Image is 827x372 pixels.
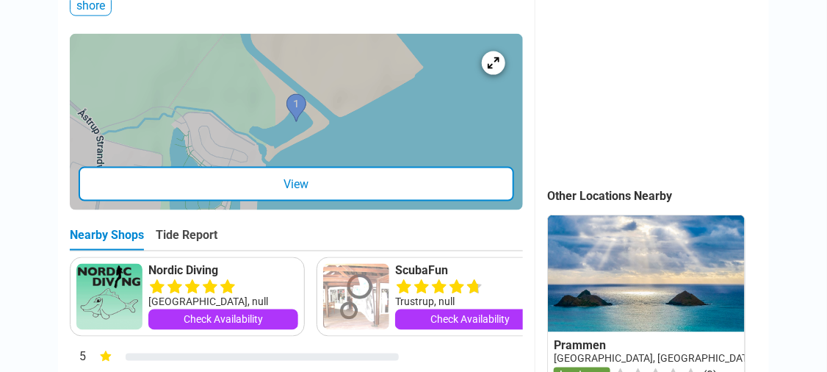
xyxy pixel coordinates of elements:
a: entry mapView [70,34,523,210]
div: Other Locations Nearby [547,189,769,203]
div: Nearby Shops [70,228,144,251]
a: Check Availability [395,310,545,330]
div: Trustrup, null [395,295,545,310]
img: Nordic Diving [76,264,142,330]
div: View [79,167,514,201]
div: Tide Report [156,228,217,251]
div: [GEOGRAPHIC_DATA], null [148,295,298,310]
a: Nordic Diving [148,264,298,279]
div: 5 [70,348,86,368]
a: ScubaFun [395,264,545,279]
img: ScubaFun [323,264,389,330]
a: Check Availability [148,310,298,330]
